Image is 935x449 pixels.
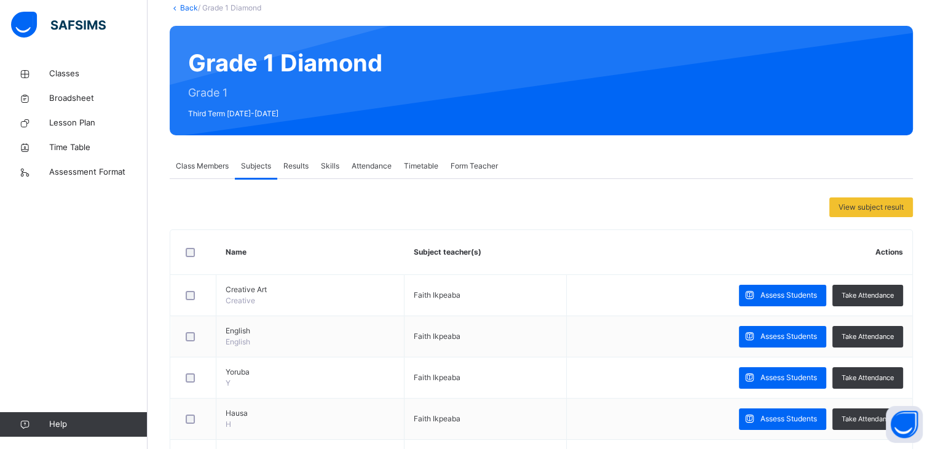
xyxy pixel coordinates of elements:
[226,337,250,346] span: English
[49,92,148,105] span: Broadsheet
[216,230,404,275] th: Name
[283,161,309,172] span: Results
[226,419,231,429] span: H
[414,414,460,423] span: Faith Ikpeaba
[760,413,817,424] span: Assess Students
[451,161,498,172] span: Form Teacher
[886,406,923,443] button: Open asap
[226,367,395,378] span: Yoruba
[226,325,395,336] span: English
[404,230,567,275] th: Subject teacher(s)
[11,12,106,38] img: safsims
[352,161,392,172] span: Attendance
[180,3,198,12] a: Back
[49,117,148,129] span: Lesson Plan
[176,161,229,172] span: Class Members
[842,373,894,383] span: Take Attendance
[49,68,148,80] span: Classes
[321,161,339,172] span: Skills
[842,290,894,301] span: Take Attendance
[49,418,147,431] span: Help
[226,408,395,419] span: Hausa
[49,166,148,178] span: Assessment Format
[842,414,894,424] span: Take Attendance
[226,284,395,295] span: Creative Art
[760,372,817,383] span: Assess Students
[198,3,261,12] span: / Grade 1 Diamond
[49,141,148,154] span: Time Table
[760,331,817,342] span: Assess Students
[414,290,460,300] span: Faith Ikpeaba
[226,296,255,305] span: Creative
[241,161,271,172] span: Subjects
[404,161,438,172] span: Timetable
[567,230,912,275] th: Actions
[414,373,460,382] span: Faith Ikpeaba
[760,290,817,301] span: Assess Students
[226,378,231,387] span: Y
[842,332,894,342] span: Take Attendance
[414,332,460,341] span: Faith Ikpeaba
[838,202,904,213] span: View subject result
